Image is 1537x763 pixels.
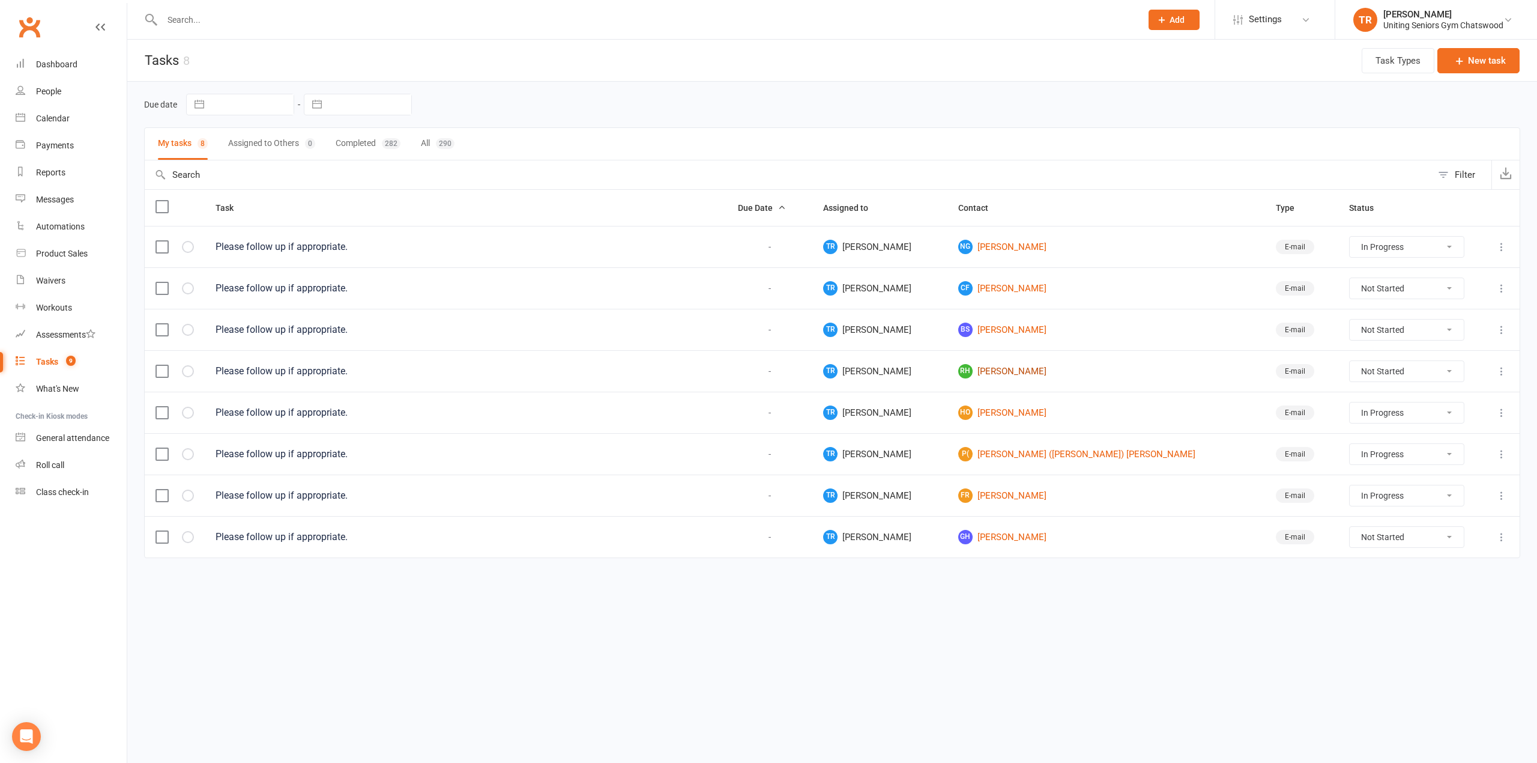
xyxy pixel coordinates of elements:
button: Completed282 [336,128,400,160]
a: Class kiosk mode [16,479,127,506]
div: Please follow up if appropriate. [216,282,716,294]
span: HO [958,406,973,420]
span: TR [823,281,838,296]
span: Task [216,203,247,213]
button: Task [216,201,247,215]
div: E-mail [1276,240,1314,254]
a: HO[PERSON_NAME] [958,406,1254,420]
div: 290 [436,138,454,149]
span: [PERSON_NAME] [823,323,936,337]
button: Due Date [738,201,786,215]
div: 8 [198,138,208,149]
a: GH[PERSON_NAME] [958,530,1254,544]
a: People [16,78,127,105]
span: [PERSON_NAME] [823,488,936,503]
button: New task [1437,48,1520,73]
span: 9 [66,356,76,366]
button: All290 [421,128,454,160]
div: 282 [382,138,400,149]
span: BS [958,323,973,337]
span: NG [958,240,973,254]
span: Settings [1249,6,1282,33]
div: Please follow up if appropriate. [216,448,716,460]
div: What's New [36,384,79,394]
button: My tasks8 [158,128,208,160]
a: General attendance kiosk mode [16,425,127,452]
div: Uniting Seniors Gym Chatswood [1383,20,1503,31]
span: [PERSON_NAME] [823,240,936,254]
span: RH [958,364,973,378]
div: - [738,284,802,294]
div: E-mail [1276,406,1314,420]
a: Assessments [16,321,127,348]
span: Assigned to [823,203,881,213]
div: - [738,449,802,460]
div: [PERSON_NAME] [1383,9,1503,20]
span: [PERSON_NAME] [823,281,936,296]
div: E-mail [1276,447,1314,461]
div: - [738,325,802,335]
div: People [36,87,61,96]
button: Filter [1432,160,1491,189]
span: P( [958,447,973,461]
div: Roll call [36,460,64,470]
button: Assigned to Others0 [228,128,315,160]
a: RH[PERSON_NAME] [958,364,1254,378]
div: Please follow up if appropriate. [216,407,716,419]
a: What's New [16,375,127,403]
a: BS[PERSON_NAME] [958,323,1254,337]
div: 0 [305,138,315,149]
div: E-mail [1276,281,1314,296]
a: Payments [16,132,127,159]
div: Filter [1455,168,1475,182]
span: TR [823,488,838,503]
a: NG[PERSON_NAME] [958,240,1254,254]
div: - [738,242,802,252]
div: Class check-in [36,487,89,497]
div: TR [1353,8,1377,32]
div: Dashboard [36,59,77,69]
a: Roll call [16,452,127,479]
a: Waivers [16,267,127,294]
span: [PERSON_NAME] [823,530,936,544]
span: GH [958,530,973,544]
div: E-mail [1276,488,1314,503]
a: FR[PERSON_NAME] [958,488,1254,503]
div: Payments [36,141,74,150]
div: Please follow up if appropriate. [216,531,716,543]
span: TR [823,406,838,420]
div: E-mail [1276,364,1314,378]
div: Product Sales [36,249,88,258]
span: [PERSON_NAME] [823,447,936,461]
span: [PERSON_NAME] [823,406,936,420]
div: Automations [36,222,85,231]
button: Contact [958,201,1001,215]
input: Search... [159,11,1133,28]
div: Calendar [36,114,70,123]
a: Calendar [16,105,127,132]
span: TR [823,323,838,337]
a: Tasks 9 [16,348,127,375]
div: Please follow up if appropriate. [216,365,716,377]
span: CF [958,281,973,296]
span: Add [1170,15,1185,25]
span: TR [823,447,838,461]
button: Status [1349,201,1387,215]
div: Please follow up if appropriate. [216,241,716,253]
span: TR [823,530,838,544]
span: Status [1349,203,1387,213]
a: Dashboard [16,51,127,78]
div: Assessments [36,330,95,339]
span: Due Date [738,203,786,213]
a: Messages [16,186,127,213]
a: Clubworx [14,12,44,42]
div: E-mail [1276,530,1314,544]
span: TR [823,364,838,378]
div: - [738,491,802,501]
div: Please follow up if appropriate. [216,490,716,502]
button: Type [1276,201,1308,215]
div: 8 [183,53,190,68]
div: Messages [36,195,74,204]
a: P([PERSON_NAME] ([PERSON_NAME]) [PERSON_NAME] [958,447,1254,461]
div: Please follow up if appropriate. [216,324,716,336]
